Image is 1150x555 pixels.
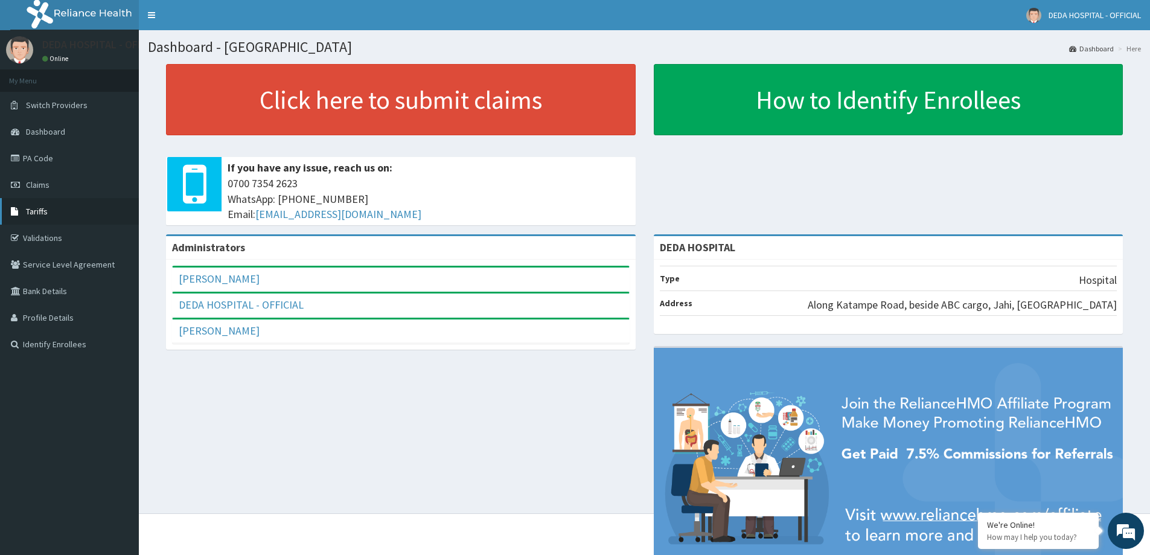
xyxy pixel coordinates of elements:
p: DEDA HOSPITAL - OFFICIAL [42,39,167,50]
span: Claims [26,179,50,190]
b: If you have any issue, reach us on: [228,161,392,175]
p: How may I help you today? [987,532,1090,542]
a: [EMAIL_ADDRESS][DOMAIN_NAME] [255,207,421,221]
span: DEDA HOSPITAL - OFFICIAL [1049,10,1141,21]
a: [PERSON_NAME] [179,272,260,286]
span: 0700 7354 2623 WhatsApp: [PHONE_NUMBER] Email: [228,176,630,222]
p: Hospital [1079,272,1117,288]
span: Switch Providers [26,100,88,111]
img: User Image [1026,8,1041,23]
a: DEDA HOSPITAL - OFFICIAL [179,298,304,312]
b: Administrators [172,240,245,254]
span: Dashboard [26,126,65,137]
div: We're Online! [987,519,1090,530]
a: [PERSON_NAME] [179,324,260,338]
p: Along Katampe Road, beside ABC cargo, Jahi, [GEOGRAPHIC_DATA] [808,297,1117,313]
h1: Dashboard - [GEOGRAPHIC_DATA] [148,39,1141,55]
a: Click here to submit claims [166,64,636,135]
span: Tariffs [26,206,48,217]
strong: DEDA HOSPITAL [660,240,735,254]
b: Type [660,273,680,284]
a: Dashboard [1069,43,1114,54]
a: Online [42,54,71,63]
b: Address [660,298,692,309]
a: How to Identify Enrollees [654,64,1123,135]
li: Here [1115,43,1141,54]
img: User Image [6,36,33,63]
